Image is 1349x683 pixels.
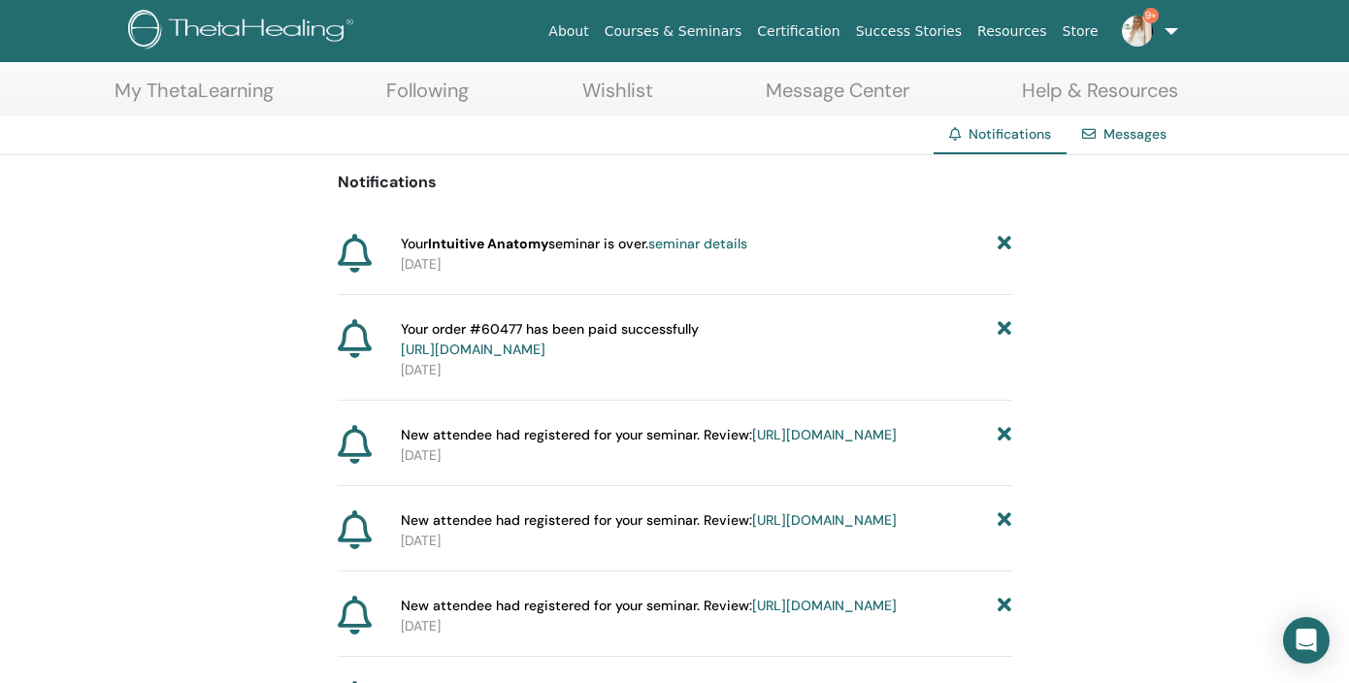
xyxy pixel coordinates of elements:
a: My ThetaLearning [115,79,274,116]
p: [DATE] [401,445,1011,466]
a: Wishlist [582,79,653,116]
a: [URL][DOMAIN_NAME] [752,597,897,614]
p: [DATE] [401,360,1011,380]
a: Certification [749,14,847,49]
a: [URL][DOMAIN_NAME] [752,511,897,529]
a: Message Center [766,79,909,116]
a: Help & Resources [1022,79,1178,116]
a: [URL][DOMAIN_NAME] [401,341,545,358]
span: Your order #60477 has been paid successfully [401,319,699,360]
p: Notifications [338,171,1012,194]
span: New attendee had registered for your seminar. Review: [401,596,897,616]
img: logo.png [128,10,360,53]
p: [DATE] [401,254,1011,275]
span: 9+ [1143,8,1159,23]
a: Courses & Seminars [597,14,750,49]
span: New attendee had registered for your seminar. Review: [401,425,897,445]
p: [DATE] [401,531,1011,551]
span: New attendee had registered for your seminar. Review: [401,510,897,531]
span: Your seminar is over. [401,234,747,254]
a: Messages [1103,125,1167,143]
div: Open Intercom Messenger [1283,617,1330,664]
a: About [541,14,596,49]
a: Resources [970,14,1055,49]
a: [URL][DOMAIN_NAME] [752,426,897,443]
a: seminar details [648,235,747,252]
span: Notifications [969,125,1051,143]
strong: Intuitive Anatomy [428,235,548,252]
a: Store [1055,14,1106,49]
a: Following [386,79,469,116]
p: [DATE] [401,616,1011,636]
a: Success Stories [848,14,970,49]
img: default.jpg [1122,16,1153,47]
